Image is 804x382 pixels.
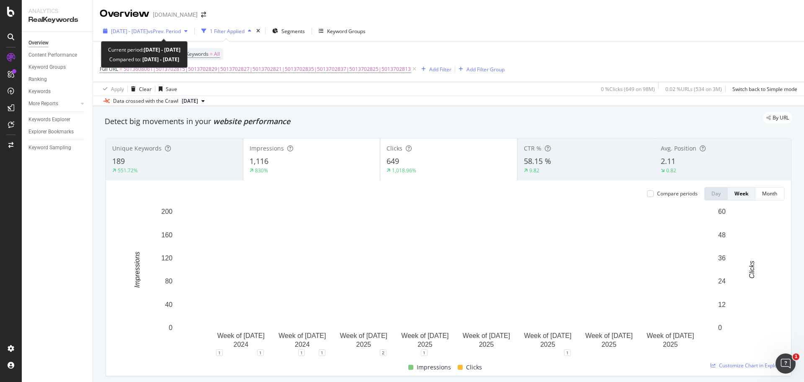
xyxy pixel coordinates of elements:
[28,99,58,108] div: More Reports
[719,362,784,369] span: Customize Chart in Explorer
[250,156,268,166] span: 1,116
[28,143,71,152] div: Keyword Sampling
[417,341,433,348] text: 2025
[28,15,86,25] div: RealKeywords
[250,144,284,152] span: Impressions
[647,332,694,339] text: Week of [DATE]
[28,87,51,96] div: Keywords
[601,86,655,93] div: 0 % Clicks ( 649 on 98M )
[28,51,87,60] a: Content Performance
[28,39,87,47] a: Overview
[28,39,49,47] div: Overview
[729,82,797,96] button: Switch back to Simple mode
[524,332,571,339] text: Week of [DATE]
[165,301,173,308] text: 40
[269,24,308,38] button: Segments
[776,353,796,374] iframe: Intercom live chat
[463,332,510,339] text: Week of [DATE]
[319,349,325,356] div: 1
[479,341,494,348] text: 2025
[387,144,402,152] span: Clicks
[169,324,173,331] text: 0
[234,341,249,348] text: 2024
[214,48,220,60] span: All
[112,144,162,152] span: Unique Keywords
[155,82,177,96] button: Save
[166,86,177,93] div: Save
[665,86,722,93] div: 0.02 % URLs ( 534 on 3M )
[718,208,726,215] text: 60
[100,82,124,96] button: Apply
[100,7,149,21] div: Overview
[134,252,141,288] text: Impressions
[257,349,264,356] div: 1
[380,349,387,356] div: 2
[28,51,77,60] div: Content Performance
[108,45,180,55] div: Current period:
[278,332,326,339] text: Week of [DATE]
[315,24,369,38] button: Keyword Groups
[734,190,748,197] div: Week
[111,86,124,93] div: Apply
[585,332,633,339] text: Week of [DATE]
[657,190,698,197] div: Compare periods
[139,86,152,93] div: Clear
[178,96,208,106] button: [DATE]
[198,24,255,38] button: 1 Filter Applied
[718,278,726,285] text: 24
[281,28,305,35] span: Segments
[295,341,310,348] text: 2024
[161,231,173,238] text: 160
[109,55,179,64] div: Compared to:
[540,341,555,348] text: 2025
[217,332,265,339] text: Week of [DATE]
[165,278,173,285] text: 80
[298,349,305,356] div: 1
[182,97,198,105] span: 2025 Apr. 26th
[128,82,152,96] button: Clear
[793,353,799,360] span: 1
[119,65,122,73] span: =
[529,167,539,174] div: 9.82
[524,156,551,166] span: 58.15 %
[762,190,777,197] div: Month
[124,63,411,75] span: 5013608061|5013702815|5013702829|5013702827|5013702821|5013702835|5013702837|5013702825|5013702813
[666,167,676,174] div: 0.82
[28,63,66,72] div: Keyword Groups
[718,324,722,331] text: 0
[28,127,87,136] a: Explorer Bookmarks
[732,86,797,93] div: Switch back to Simple mode
[100,24,191,38] button: [DATE] - [DATE]vsPrev. Period
[524,144,541,152] span: CTR %
[210,28,245,35] div: 1 Filter Applied
[186,50,209,57] span: Keywords
[340,332,387,339] text: Week of [DATE]
[718,255,726,262] text: 36
[661,156,675,166] span: 2.11
[401,332,448,339] text: Week of [DATE]
[718,301,726,308] text: 12
[28,143,87,152] a: Keyword Sampling
[28,75,87,84] a: Ranking
[356,341,371,348] text: 2025
[466,66,505,73] div: Add Filter Group
[763,112,792,124] div: legacy label
[28,115,87,124] a: Keywords Explorer
[663,341,678,348] text: 2025
[28,115,70,124] div: Keywords Explorer
[417,362,451,372] span: Impressions
[564,349,571,356] div: 1
[718,231,726,238] text: 48
[161,255,173,262] text: 120
[387,156,399,166] span: 649
[728,187,755,200] button: Week
[148,28,181,35] span: vs Prev. Period
[141,56,179,63] b: [DATE] - [DATE]
[113,207,778,353] div: A chart.
[255,27,262,35] div: times
[429,66,451,73] div: Add Filter
[455,64,505,74] button: Add Filter Group
[161,208,173,215] text: 200
[711,190,721,197] div: Day
[28,75,47,84] div: Ranking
